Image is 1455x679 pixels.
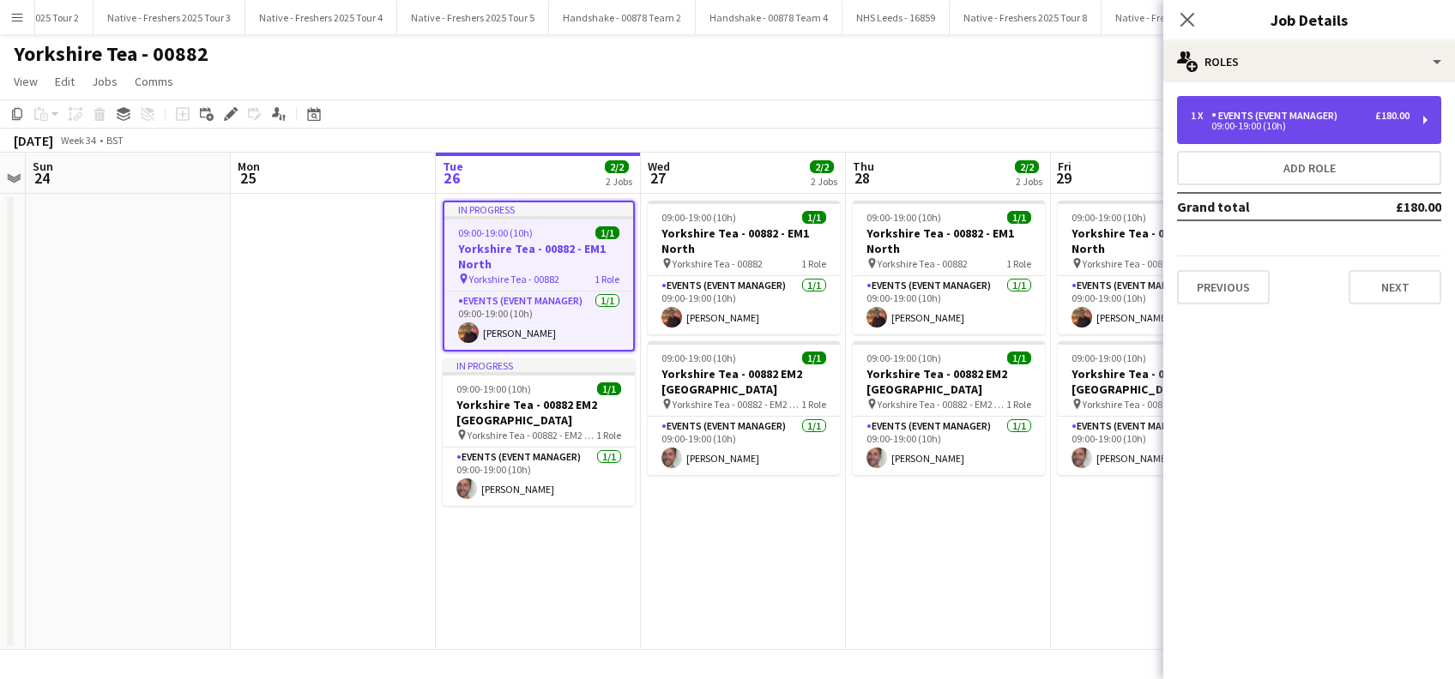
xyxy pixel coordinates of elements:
app-job-card: 09:00-19:00 (10h)1/1Yorkshire Tea - 00882 EM2 [GEOGRAPHIC_DATA] Yorkshire Tea - 00882 - EM2 [GEOG... [853,341,1045,475]
span: Yorkshire Tea - 00882 - EM2 [GEOGRAPHIC_DATA] [1083,398,1211,411]
button: Native - Freshers 2025 Tour 8 [950,1,1102,34]
span: Week 34 [57,134,100,147]
app-job-card: 09:00-19:00 (10h)1/1Yorkshire Tea - 00882 - EM1 North Yorkshire Tea - 008821 RoleEvents (Event Ma... [648,201,840,334]
div: 2 Jobs [1016,175,1042,188]
span: Wed [648,159,670,174]
a: Jobs [85,70,124,93]
span: Edit [55,74,75,89]
button: Next [1349,270,1441,304]
span: Yorkshire Tea - 00882 - EM2 [GEOGRAPHIC_DATA] [673,398,801,411]
span: 09:00-19:00 (10h) [661,211,736,224]
div: 09:00-19:00 (10h) [1191,122,1410,130]
span: 2/2 [605,160,629,173]
td: £180.00 [1339,193,1441,220]
app-card-role: Events (Event Manager)1/109:00-19:00 (10h)[PERSON_NAME] [443,448,635,506]
span: 1/1 [802,352,826,364]
app-card-role: Events (Event Manager)1/109:00-19:00 (10h)[PERSON_NAME] [648,417,840,475]
span: Comms [135,74,173,89]
td: Grand total [1177,193,1339,220]
span: 2/2 [810,160,834,173]
app-card-role: Events (Event Manager)1/109:00-19:00 (10h)[PERSON_NAME] [1058,276,1250,334]
button: NHS Leeds - 16859 [842,1,950,34]
h3: Yorkshire Tea - 00882 - EM1 North [648,225,840,256]
span: 1/1 [595,226,619,239]
h3: Job Details [1163,9,1455,31]
span: 09:00-19:00 (10h) [1072,211,1146,224]
div: Roles [1163,41,1455,82]
span: Tue [443,159,463,174]
span: 27 [645,168,670,188]
span: 1 Role [595,273,619,285]
button: Native - Freshers 2025 Tour 4 [245,1,397,34]
app-card-role: Events (Event Manager)1/109:00-19:00 (10h)[PERSON_NAME] [853,417,1045,475]
app-job-card: In progress09:00-19:00 (10h)1/1Yorkshire Tea - 00882 - EM1 North Yorkshire Tea - 008821 RoleEvent... [443,201,635,352]
div: 2 Jobs [811,175,837,188]
a: View [7,70,45,93]
a: Edit [48,70,82,93]
app-card-role: Events (Event Manager)1/109:00-19:00 (10h)[PERSON_NAME] [1058,417,1250,475]
span: 1/1 [597,382,621,395]
button: Handshake - 00878 Team 2 [549,1,696,34]
app-job-card: 09:00-19:00 (10h)1/1Yorkshire Tea - 00882 EM2 [GEOGRAPHIC_DATA] Yorkshire Tea - 00882 - EM2 [GEOG... [648,341,840,475]
span: 2/2 [1015,160,1039,173]
span: 1 Role [1006,257,1031,270]
button: Handshake - 00878 Team 4 [696,1,842,34]
div: 09:00-19:00 (10h)1/1Yorkshire Tea - 00882 EM2 [GEOGRAPHIC_DATA] Yorkshire Tea - 00882 - EM2 [GEOG... [1058,341,1250,475]
span: Yorkshire Tea - 00882 - EM2 [GEOGRAPHIC_DATA] [468,429,596,442]
span: 1 Role [1006,398,1031,411]
h1: Yorkshire Tea - 00882 [14,41,208,67]
span: 1/1 [1007,352,1031,364]
div: In progress [443,358,635,372]
app-card-role: Events (Event Manager)1/109:00-19:00 (10h)[PERSON_NAME] [853,276,1045,334]
app-card-role: Events (Event Manager)1/109:00-19:00 (10h)[PERSON_NAME] [444,291,633,350]
h3: Yorkshire Tea - 00882 EM2 [GEOGRAPHIC_DATA] [648,366,840,397]
h3: Yorkshire Tea - 00882 - EM1 North [853,225,1045,256]
h3: Yorkshire Tea - 00882 EM2 [GEOGRAPHIC_DATA] [1058,366,1250,397]
div: BST [106,134,124,147]
span: 24 [30,168,53,188]
span: View [14,74,38,89]
button: Native - Freshers 2025 Tour 5 [397,1,549,34]
div: In progress [444,202,633,216]
span: 09:00-19:00 (10h) [458,226,533,239]
app-job-card: In progress09:00-19:00 (10h)1/1Yorkshire Tea - 00882 EM2 [GEOGRAPHIC_DATA] Yorkshire Tea - 00882 ... [443,358,635,506]
span: 09:00-19:00 (10h) [456,382,531,395]
button: Native - Freshers 2025 Tour 6 [1102,1,1253,34]
span: Thu [853,159,874,174]
span: 09:00-19:00 (10h) [866,352,941,364]
span: 28 [850,168,874,188]
span: Yorkshire Tea - 00882 [1083,257,1173,270]
span: Yorkshire Tea - 00882 - EM2 [GEOGRAPHIC_DATA] [878,398,1006,411]
span: Fri [1058,159,1072,174]
span: 1 Role [801,398,826,411]
app-job-card: 09:00-19:00 (10h)1/1Yorkshire Tea - 00882 - EM1 North Yorkshire Tea - 008821 RoleEvents (Event Ma... [853,201,1045,334]
div: [DATE] [14,132,53,149]
span: 1 Role [801,257,826,270]
span: 09:00-19:00 (10h) [866,211,941,224]
span: 25 [235,168,260,188]
span: Yorkshire Tea - 00882 [673,257,763,270]
div: Events (Event Manager) [1211,110,1344,122]
span: Yorkshire Tea - 00882 [878,257,968,270]
h3: Yorkshire Tea - 00882 - EM1 North [1058,225,1250,256]
span: 09:00-19:00 (10h) [661,352,736,364]
h3: Yorkshire Tea - 00882 EM2 [GEOGRAPHIC_DATA] [853,366,1045,397]
div: £180.00 [1375,110,1410,122]
span: Yorkshire Tea - 00882 [469,273,559,285]
button: Previous [1177,270,1270,304]
span: 1 Role [596,429,621,442]
span: 1/1 [802,211,826,224]
span: Mon [238,159,260,174]
span: 29 [1055,168,1072,188]
app-job-card: 09:00-19:00 (10h)1/1Yorkshire Tea - 00882 - EM1 North Yorkshire Tea - 008821 RoleEvents (Event Ma... [1058,201,1250,334]
div: 1 x [1191,110,1211,122]
h3: Yorkshire Tea - 00882 - EM1 North [444,241,633,272]
span: 26 [440,168,463,188]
